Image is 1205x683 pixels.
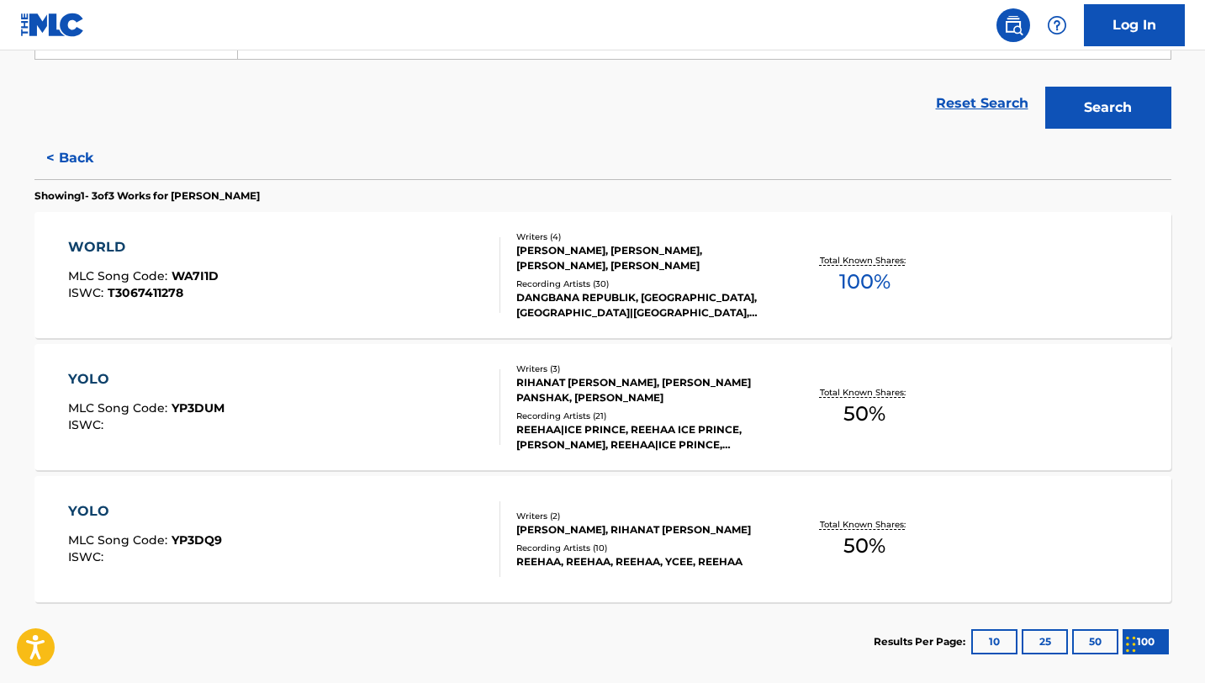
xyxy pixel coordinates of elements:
p: Total Known Shares: [820,254,910,267]
button: 25 [1022,629,1068,654]
span: 50 % [843,531,885,561]
div: REEHAA, REEHAA, REEHAA, YCEE, REEHAA [516,554,770,569]
div: DANGBANA REPUBLIK, [GEOGRAPHIC_DATA], [GEOGRAPHIC_DATA]|[GEOGRAPHIC_DATA], [GEOGRAPHIC_DATA], [GE... [516,290,770,320]
div: Writers ( 3 ) [516,363,770,375]
div: YOLO [68,501,222,522]
div: Recording Artists ( 30 ) [516,278,770,290]
a: YOLOMLC Song Code:YP3DQ9ISWC:Writers (2)[PERSON_NAME], RIHANAT [PERSON_NAME]Recording Artists (10... [34,476,1171,602]
div: Writers ( 4 ) [516,230,770,243]
div: WORLD [68,237,219,257]
div: RIHANAT [PERSON_NAME], [PERSON_NAME] PANSHAK, [PERSON_NAME] [516,375,770,405]
a: Log In [1084,4,1185,46]
p: Total Known Shares: [820,518,910,531]
a: Public Search [996,8,1030,42]
p: Showing 1 - 3 of 3 Works for [PERSON_NAME] [34,188,260,204]
img: search [1003,15,1023,35]
span: T3067411278 [108,285,183,300]
span: MLC Song Code : [68,532,172,548]
div: [PERSON_NAME], RIHANAT [PERSON_NAME] [516,522,770,537]
div: Help [1040,8,1074,42]
div: [PERSON_NAME], [PERSON_NAME], [PERSON_NAME], [PERSON_NAME] [516,243,770,273]
span: ISWC : [68,417,108,432]
form: Search Form [34,18,1171,137]
span: 50 % [843,399,885,429]
div: Writers ( 2 ) [516,510,770,522]
button: < Back [34,137,135,179]
span: WA7I1D [172,268,219,283]
span: ISWC : [68,549,108,564]
span: MLC Song Code : [68,400,172,416]
iframe: Chat Widget [1121,602,1205,683]
div: REEHAA|ICE PRINCE, REEHAA ICE PRINCE, [PERSON_NAME], REEHAA|ICE PRINCE, [PERSON_NAME],[PERSON_NAME] [516,422,770,453]
span: ISWC : [68,285,108,300]
button: 10 [971,629,1017,654]
span: MLC Song Code : [68,268,172,283]
a: Reset Search [928,85,1037,122]
span: YP3DQ9 [172,532,222,548]
p: Total Known Shares: [820,386,910,399]
a: WORLDMLC Song Code:WA7I1DISWC:T3067411278Writers (4)[PERSON_NAME], [PERSON_NAME], [PERSON_NAME], ... [34,212,1171,338]
span: 100 % [839,267,891,297]
img: MLC Logo [20,13,85,37]
span: YP3DUM [172,400,225,416]
div: Recording Artists ( 21 ) [516,410,770,422]
div: Drag [1126,619,1136,670]
img: help [1047,15,1067,35]
button: Search [1045,87,1171,129]
div: YOLO [68,369,225,389]
p: Results Per Page: [874,634,970,649]
button: 50 [1072,629,1118,654]
div: Recording Artists ( 10 ) [516,542,770,554]
a: YOLOMLC Song Code:YP3DUMISWC:Writers (3)RIHANAT [PERSON_NAME], [PERSON_NAME] PANSHAK, [PERSON_NAM... [34,344,1171,470]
